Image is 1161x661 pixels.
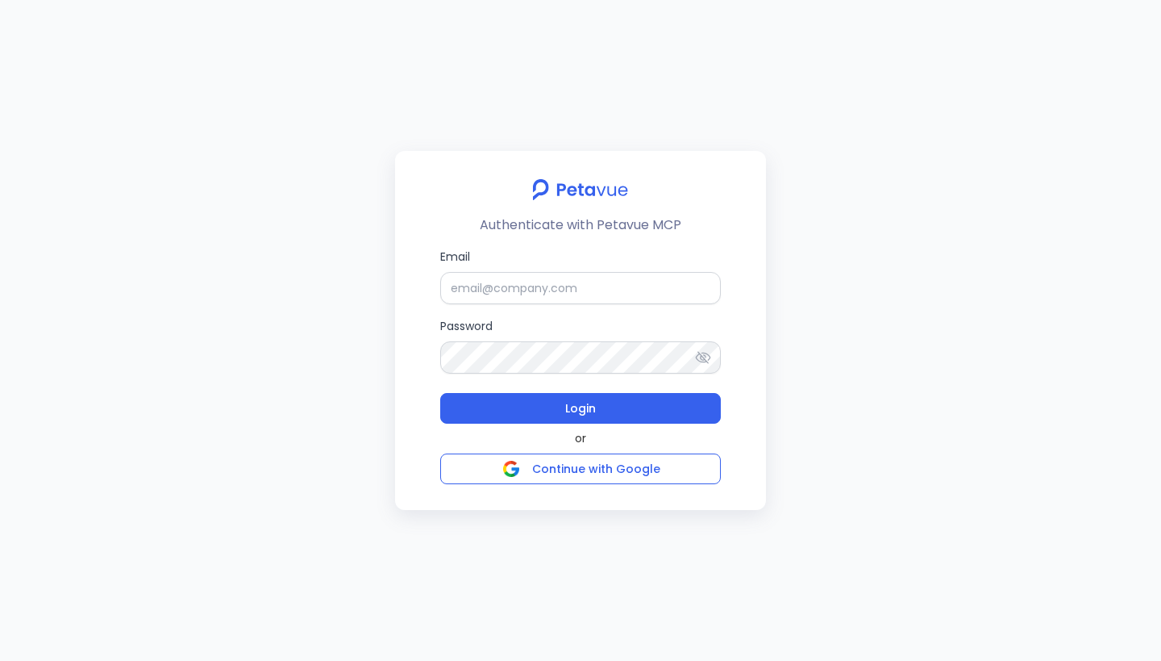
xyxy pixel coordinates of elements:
img: petavue logo [522,170,639,209]
input: Password [440,341,721,374]
label: Password [440,317,721,374]
input: Email [440,272,721,304]
span: Continue with Google [532,461,660,477]
p: Authenticate with Petavue MCP [480,215,681,235]
button: Continue with Google [440,454,721,484]
label: Email [440,248,721,304]
button: Login [440,393,721,424]
span: Login [565,399,596,418]
span: or [575,430,586,447]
